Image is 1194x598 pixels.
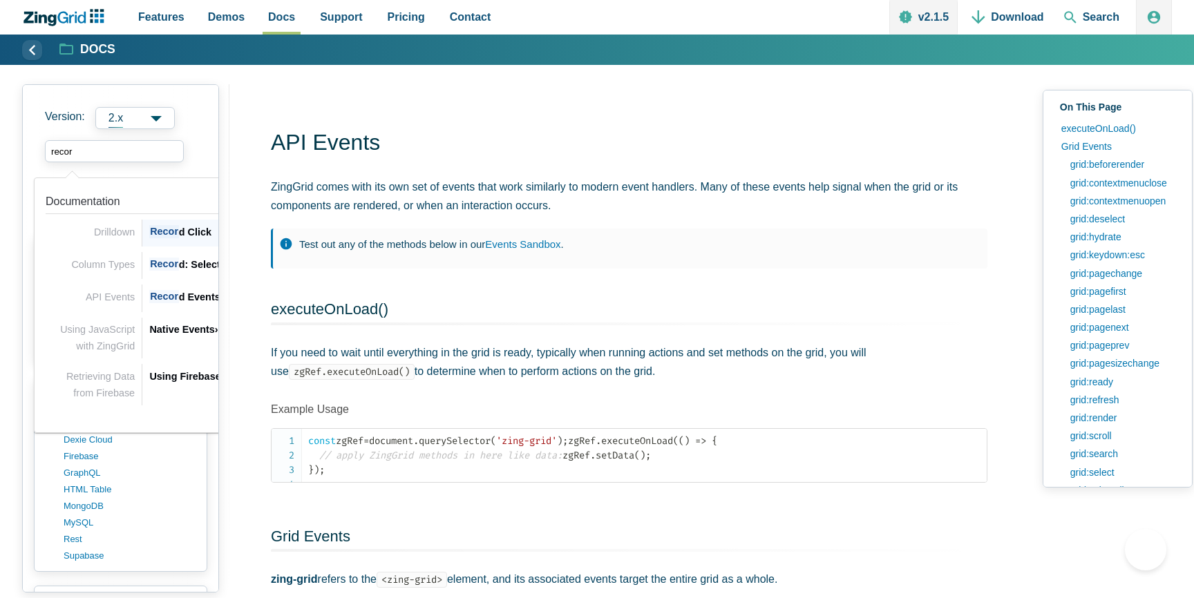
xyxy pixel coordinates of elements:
span: Contact [450,8,491,26]
span: Recor [149,258,178,271]
a: grid:pagelast [1063,300,1181,318]
span: Documentation [46,195,120,207]
div: d: Selector, Editor, and Remover type [149,256,368,273]
p: If you need to wait until everything in the grid is ready, typically when running actions and set... [271,343,987,380]
p: ZingGrid comes with its own set of events that work similarly to modern event handlers. Many of t... [271,177,987,215]
code: zgRef document zgRef zgRef [308,434,987,477]
span: Recor [149,225,178,238]
a: HTML table [64,481,196,498]
a: Grid Events [271,528,350,545]
span: Retrieving Data from Firebase [66,371,135,398]
span: Test out any of the methods below in our . [299,238,564,250]
a: ZingChart Logo. Click to return to the homepage [22,9,111,26]
span: ; [562,435,568,447]
a: grid:search [1063,445,1181,463]
div: d Events [149,289,368,305]
strong: zing-grid [271,573,318,585]
span: Pricing [388,8,425,26]
a: Docs [60,41,115,58]
code: zgRef.executeOnLoad() [289,364,415,380]
a: grid:pagefirst [1063,282,1181,300]
span: executeOnLoad [601,435,673,447]
a: grid:pagechange [1063,264,1181,282]
a: Link to the result [40,358,373,405]
h1: API Events [271,128,987,160]
span: = [363,435,369,447]
a: Link to the result [40,184,373,247]
span: Recor [149,290,178,303]
a: grid:scroll [1063,427,1181,445]
span: Using JavaScript with ZingGrid [60,324,135,351]
span: API Events [86,291,135,302]
a: Events Sandbox [485,238,560,250]
a: GraphQL [64,465,196,481]
span: } [308,464,314,476]
a: grid:pagenext [1063,318,1181,336]
span: Drilldown [94,226,135,238]
span: Docs [268,8,295,26]
a: grid:render [1063,409,1181,427]
span: ( [673,435,679,447]
a: grid:hydrate [1063,228,1181,246]
span: Version: [45,107,85,129]
label: Versions [45,107,196,129]
a: grid:beforerender [1063,155,1181,173]
span: ( [679,435,684,447]
div: d Click [149,224,368,240]
a: grid:select [1063,463,1181,481]
span: 'zing-grid' [496,435,557,447]
a: MySQL [64,514,196,531]
a: grid:pageprev [1063,336,1181,354]
a: grid:pagesizechange [1063,354,1181,372]
span: ) [314,464,319,476]
span: ) [557,435,562,447]
span: Demos [208,8,245,26]
strong: Docs [80,44,115,56]
span: ( [491,435,496,447]
span: recor [218,323,244,336]
a: grid:contextmenuopen [1063,192,1181,210]
a: grid:contextmenuclose [1063,174,1181,192]
a: firebase [64,448,196,465]
p: refers to the element, and its associated events target the entire grid as a whole. [271,570,987,588]
span: Column Types [71,259,135,270]
span: Support [320,8,362,26]
a: Grid Events [1054,137,1181,155]
span: setData [596,450,634,461]
span: ( [634,450,640,461]
span: ) [684,435,690,447]
code: <zing-grid> [377,572,447,588]
span: . [413,435,419,447]
a: Link to the result [40,247,373,279]
span: Features [138,8,184,26]
a: Link to the result [40,279,373,311]
a: grid:selectall [1063,481,1181,499]
span: => [695,435,706,447]
span: . [596,435,601,447]
span: ; [645,450,651,461]
a: Link to the result [40,312,373,359]
p: Example Usage [271,403,987,417]
iframe: Help Scout Beacon - Open [1125,529,1166,570]
span: . [590,450,596,461]
a: grid:ready [1063,373,1181,391]
a: MongoDB [64,498,196,514]
span: ) [640,450,645,461]
div: Native Events d:click Grid [149,321,368,338]
div: Using Firebase Queries dPath [149,368,368,385]
a: supabase [64,548,196,564]
a: executeOnLoad() [271,300,388,318]
span: querySelector [419,435,491,447]
a: grid:keydown:esc [1063,246,1181,264]
span: { [712,435,717,447]
span: ; [319,464,325,476]
a: grid:refresh [1063,391,1181,409]
input: search input [45,140,184,162]
span: › [215,324,218,335]
span: // apply ZingGrid methods in here like data: [319,450,562,461]
span: const [308,435,336,447]
a: rest [64,531,196,548]
a: grid:deselect [1063,210,1181,228]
